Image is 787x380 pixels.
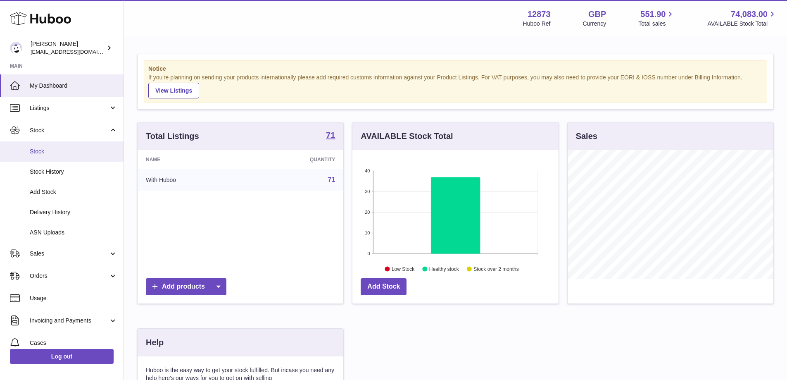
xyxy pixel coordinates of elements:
h3: Total Listings [146,131,199,142]
span: ASN Uploads [30,229,117,237]
a: View Listings [148,83,199,98]
span: AVAILABLE Stock Total [707,20,777,28]
a: 551.90 Total sales [638,9,675,28]
span: Delivery History [30,208,117,216]
a: 71 [328,176,335,183]
th: Name [138,150,246,169]
h3: Sales [576,131,597,142]
span: Listings [30,104,109,112]
span: Stock [30,148,117,155]
span: 74,083.00 [731,9,768,20]
div: [PERSON_NAME] [31,40,105,56]
div: Currency [583,20,606,28]
text: Stock over 2 months [474,266,519,272]
div: If you're planning on sending your products internationally please add required customs informati... [148,74,763,98]
a: Add products [146,278,226,295]
strong: GBP [588,9,606,20]
img: tikhon.oleinikov@sleepandglow.com [10,42,22,54]
strong: 71 [326,131,335,139]
strong: 12873 [528,9,551,20]
span: My Dashboard [30,82,117,90]
span: [EMAIL_ADDRESS][DOMAIN_NAME] [31,48,121,55]
span: Invoicing and Payments [30,317,109,325]
span: Orders [30,272,109,280]
strong: Notice [148,65,763,73]
span: Add Stock [30,188,117,196]
th: Quantity [246,150,343,169]
span: Stock History [30,168,117,176]
span: Usage [30,294,117,302]
text: Healthy stock [429,266,459,272]
a: Log out [10,349,114,364]
text: 10 [365,230,370,235]
a: 74,083.00 AVAILABLE Stock Total [707,9,777,28]
td: With Huboo [138,169,246,191]
h3: AVAILABLE Stock Total [361,131,453,142]
text: 30 [365,189,370,194]
text: Low Stock [392,266,415,272]
text: 40 [365,168,370,173]
text: 0 [368,251,370,256]
span: Total sales [638,20,675,28]
span: Sales [30,250,109,258]
h3: Help [146,337,164,348]
a: Add Stock [361,278,407,295]
a: 71 [326,131,335,141]
span: Stock [30,127,109,134]
text: 20 [365,210,370,215]
span: Cases [30,339,117,347]
div: Huboo Ref [523,20,551,28]
span: 551.90 [640,9,666,20]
